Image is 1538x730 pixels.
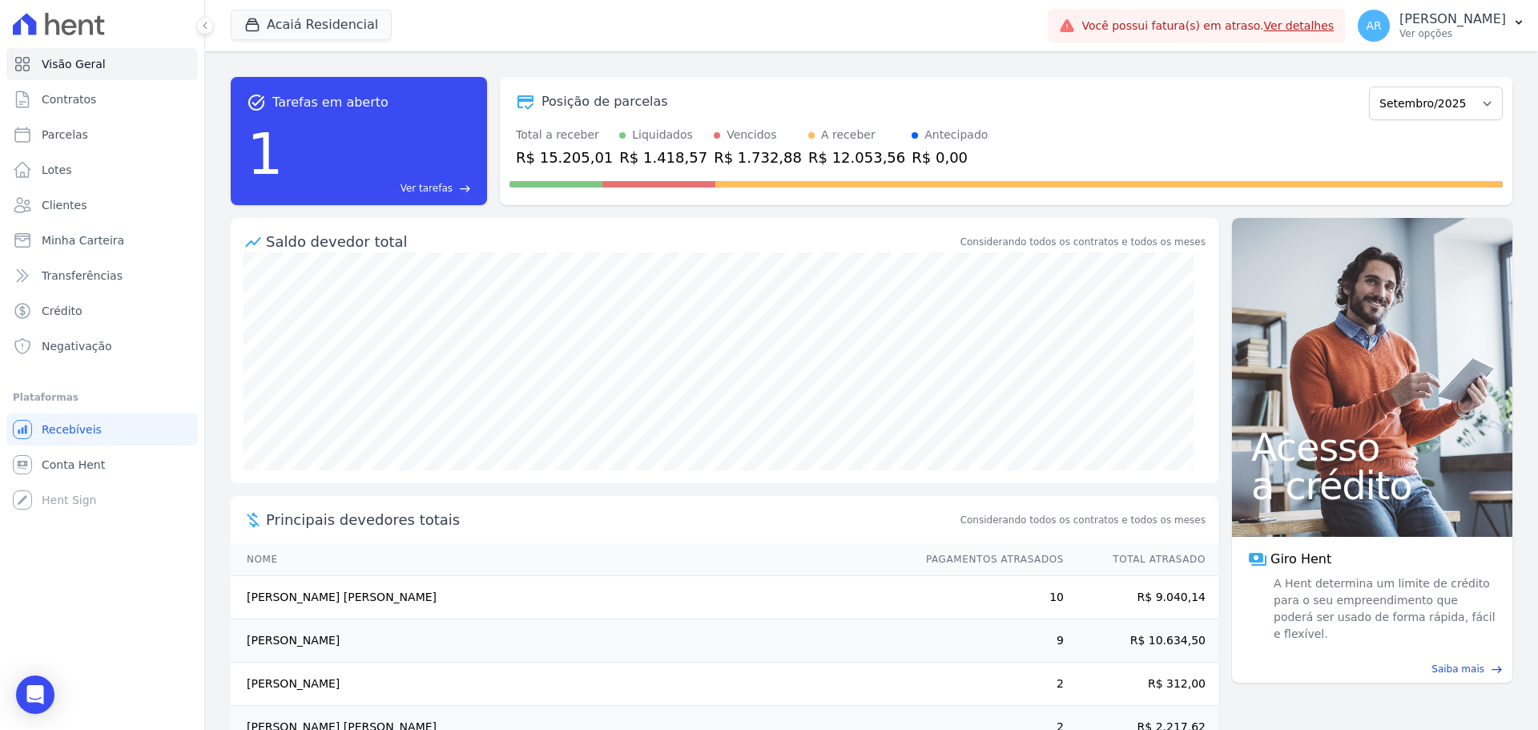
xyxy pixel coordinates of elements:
[42,162,72,178] span: Lotes
[960,513,1206,527] span: Considerando todos os contratos e todos os meses
[42,457,105,473] span: Conta Hent
[1399,11,1506,27] p: [PERSON_NAME]
[1065,576,1218,619] td: R$ 9.040,14
[6,154,198,186] a: Lotes
[13,388,191,407] div: Plataformas
[42,232,124,248] span: Minha Carteira
[6,260,198,292] a: Transferências
[42,268,123,284] span: Transferências
[1270,550,1331,569] span: Giro Hent
[272,93,389,112] span: Tarefas em aberto
[911,576,1065,619] td: 10
[1242,662,1503,676] a: Saiba mais east
[912,147,988,168] div: R$ 0,00
[231,543,911,576] th: Nome
[6,449,198,481] a: Conta Hent
[42,338,112,354] span: Negativação
[16,676,54,714] div: Open Intercom Messenger
[516,147,613,168] div: R$ 15.205,01
[1270,575,1496,643] span: A Hent determina um limite de crédito para o seu empreendimento que poderá ser usado de forma ráp...
[911,543,1065,576] th: Pagamentos Atrasados
[6,330,198,362] a: Negativação
[632,127,693,143] div: Liquidados
[1065,543,1218,576] th: Total Atrasado
[6,48,198,80] a: Visão Geral
[1366,20,1381,31] span: AR
[911,619,1065,663] td: 9
[459,183,471,195] span: east
[231,619,911,663] td: [PERSON_NAME]
[231,576,911,619] td: [PERSON_NAME] [PERSON_NAME]
[1264,19,1335,32] a: Ver detalhes
[6,413,198,446] a: Recebíveis
[1399,27,1506,40] p: Ver opções
[42,303,83,319] span: Crédito
[714,147,802,168] div: R$ 1.732,88
[290,181,471,196] a: Ver tarefas east
[1081,18,1334,34] span: Você possui fatura(s) em atraso.
[727,127,776,143] div: Vencidos
[42,421,102,438] span: Recebíveis
[231,10,392,40] button: Acaiá Residencial
[266,231,957,252] div: Saldo devedor total
[6,295,198,327] a: Crédito
[1431,662,1484,676] span: Saiba mais
[911,663,1065,706] td: 2
[6,83,198,115] a: Contratos
[247,93,266,112] span: task_alt
[821,127,876,143] div: A receber
[1491,663,1503,676] span: east
[1065,619,1218,663] td: R$ 10.634,50
[960,235,1206,249] div: Considerando todos os contratos e todos os meses
[542,92,668,111] div: Posição de parcelas
[247,112,284,196] div: 1
[42,197,87,213] span: Clientes
[516,127,613,143] div: Total a receber
[42,56,106,72] span: Visão Geral
[266,509,957,530] span: Principais devedores totais
[401,181,453,196] span: Ver tarefas
[1251,466,1493,505] span: a crédito
[808,147,905,168] div: R$ 12.053,56
[1251,428,1493,466] span: Acesso
[42,127,88,143] span: Parcelas
[1345,3,1538,48] button: AR [PERSON_NAME] Ver opções
[231,663,911,706] td: [PERSON_NAME]
[6,119,198,151] a: Parcelas
[1065,663,1218,706] td: R$ 312,00
[6,224,198,256] a: Minha Carteira
[42,91,96,107] span: Contratos
[619,147,707,168] div: R$ 1.418,57
[6,189,198,221] a: Clientes
[924,127,988,143] div: Antecipado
